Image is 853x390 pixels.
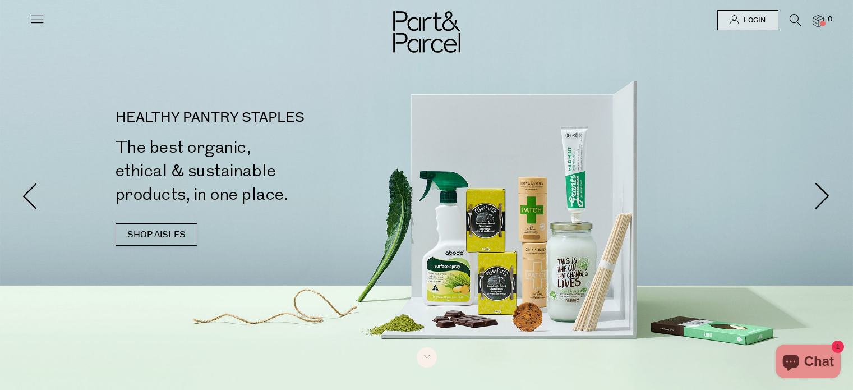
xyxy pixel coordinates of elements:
[825,15,835,25] span: 0
[813,15,824,27] a: 0
[116,111,431,125] p: HEALTHY PANTRY STAPLES
[741,16,766,25] span: Login
[116,223,197,246] a: SHOP AISLES
[772,345,844,381] inbox-online-store-chat: Shopify online store chat
[393,11,460,53] img: Part&Parcel
[717,10,778,30] a: Login
[116,136,431,207] h2: The best organic, ethical & sustainable products, in one place.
